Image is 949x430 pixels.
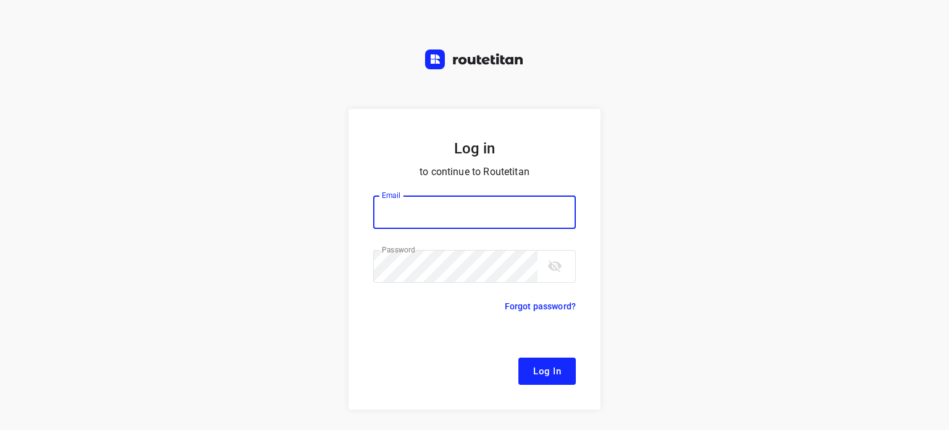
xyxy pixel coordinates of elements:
[373,139,576,158] h5: Log in
[542,254,567,278] button: toggle password visibility
[373,163,576,181] p: to continue to Routetitan
[533,363,561,379] span: Log In
[518,358,576,385] button: Log In
[425,49,524,69] img: Routetitan
[505,299,576,314] p: Forgot password?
